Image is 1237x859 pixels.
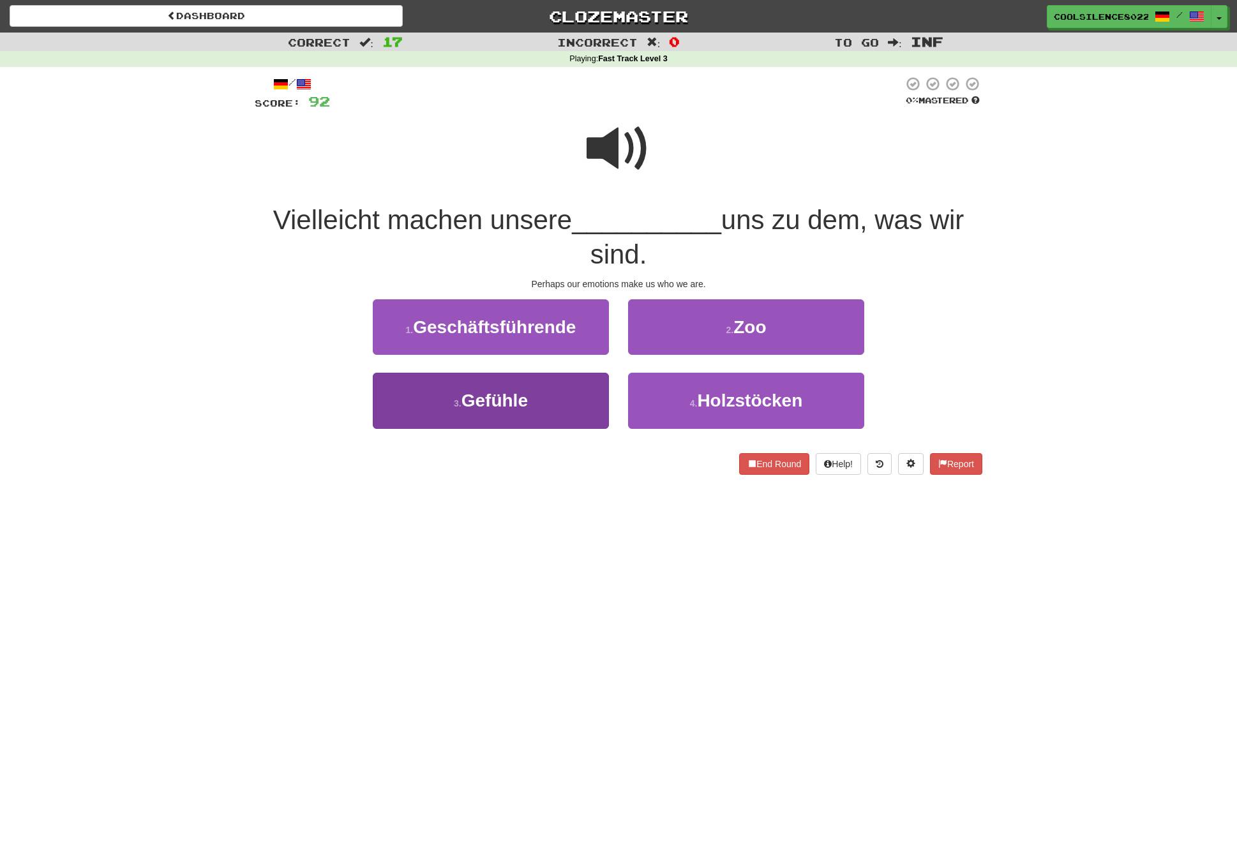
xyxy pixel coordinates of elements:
span: Incorrect [557,36,638,49]
small: 4 . [690,398,698,408]
span: 0 [669,34,680,49]
span: uns zu dem, was wir sind. [590,205,964,270]
span: : [888,37,902,48]
span: CoolSilence8022 [1054,11,1148,22]
span: Correct [288,36,350,49]
div: Perhaps our emotions make us who we are. [255,278,982,290]
span: 17 [382,34,403,49]
strong: Fast Track Level 3 [598,54,668,63]
a: Dashboard [10,5,403,27]
span: : [359,37,373,48]
button: 1.Geschäftsführende [373,299,609,355]
a: Clozemaster [422,5,815,27]
div: Mastered [903,95,982,107]
span: 0 % [906,95,918,105]
span: Holzstöcken [697,391,802,410]
button: Help! [816,453,861,475]
small: 2 . [726,325,734,335]
button: 4.Holzstöcken [628,373,864,428]
button: 3.Gefühle [373,373,609,428]
a: CoolSilence8022 / [1047,5,1211,28]
small: 1 . [406,325,414,335]
span: Vielleicht machen unsere [273,205,573,235]
span: Geschäftsführende [413,317,576,337]
span: Zoo [733,317,766,337]
span: : [647,37,661,48]
span: 92 [308,93,330,109]
button: Round history (alt+y) [867,453,892,475]
button: Report [930,453,982,475]
button: End Round [739,453,809,475]
button: 2.Zoo [628,299,864,355]
span: Inf [911,34,943,49]
span: Score: [255,98,301,108]
span: / [1176,10,1183,19]
small: 3 . [454,398,461,408]
span: Gefühle [461,391,528,410]
div: / [255,76,330,92]
span: __________ [572,205,721,235]
span: To go [834,36,879,49]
